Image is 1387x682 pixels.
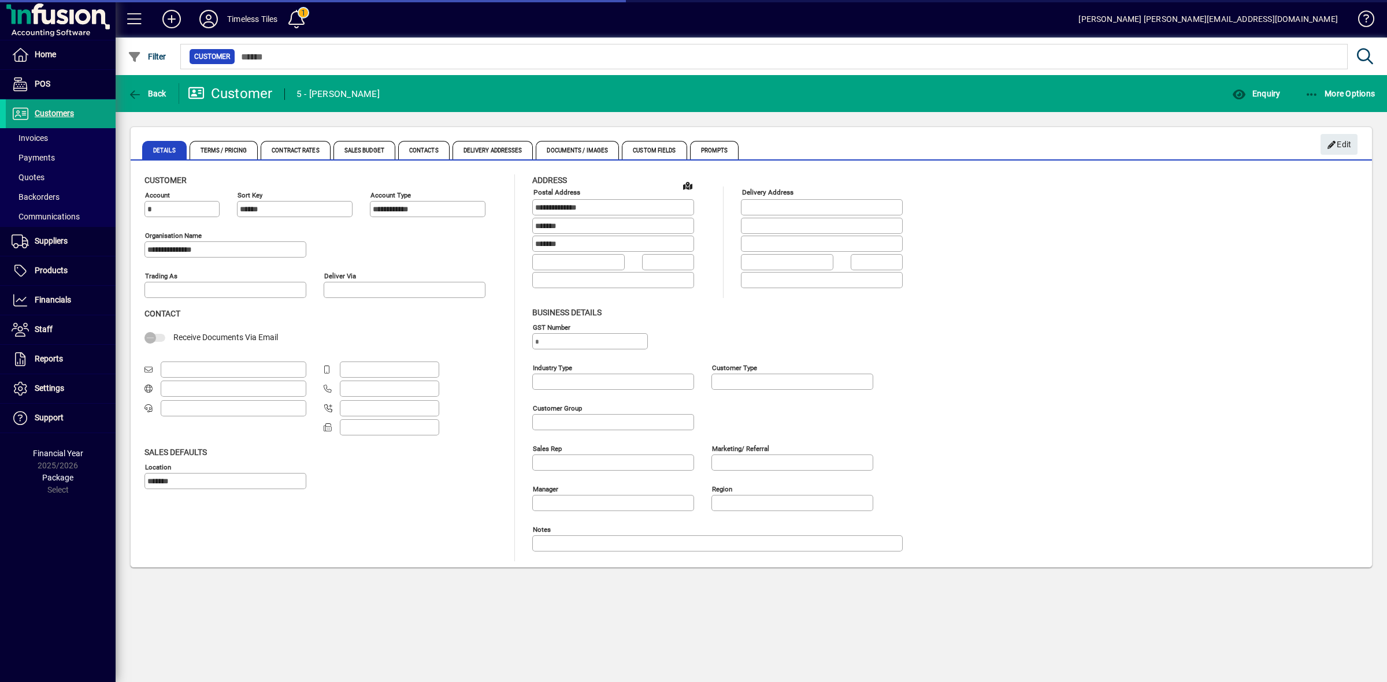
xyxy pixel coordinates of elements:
a: Staff [6,315,116,344]
span: Communications [12,212,80,221]
div: [PERSON_NAME] [PERSON_NAME][EMAIL_ADDRESS][DOMAIN_NAME] [1078,10,1338,28]
a: Products [6,256,116,285]
span: Customer [144,176,187,185]
mat-label: Trading as [145,272,177,280]
span: Terms / Pricing [190,141,258,159]
span: Documents / Images [536,141,619,159]
span: Receive Documents Via Email [173,333,278,342]
span: Contacts [398,141,450,159]
mat-label: Organisation name [145,232,202,240]
mat-label: Deliver via [324,272,356,280]
span: Prompts [690,141,739,159]
div: Customer [188,84,273,103]
span: Customers [35,109,74,118]
a: POS [6,70,116,99]
span: Custom Fields [622,141,687,159]
span: Payments [12,153,55,162]
a: Quotes [6,167,116,187]
mat-label: Sort key [238,191,262,199]
span: Backorders [12,192,60,202]
mat-label: GST Number [533,323,570,331]
button: Back [125,83,169,104]
span: More Options [1305,89,1375,98]
button: Filter [125,46,169,67]
span: Customer [194,51,230,62]
mat-label: Notes [533,525,551,533]
mat-label: Location [145,463,171,471]
mat-label: Customer group [533,404,582,412]
mat-label: Sales rep [533,444,562,452]
span: Enquiry [1232,89,1280,98]
a: Settings [6,374,116,403]
a: Backorders [6,187,116,207]
span: Sales defaults [144,448,207,457]
span: Package [42,473,73,482]
span: Delivery Addresses [453,141,533,159]
a: Reports [6,345,116,374]
mat-label: Marketing/ Referral [712,444,769,452]
button: Profile [190,9,227,29]
button: More Options [1302,83,1378,104]
span: Contact [144,309,180,318]
a: Suppliers [6,227,116,256]
mat-label: Manager [533,485,558,493]
span: Support [35,413,64,422]
span: Products [35,266,68,275]
button: Enquiry [1229,83,1283,104]
span: Staff [35,325,53,334]
a: Payments [6,148,116,167]
span: Edit [1327,135,1352,154]
button: Add [153,9,190,29]
span: Back [128,89,166,98]
a: Invoices [6,128,116,148]
span: Details [142,141,187,159]
span: Invoices [12,133,48,143]
span: Financial Year [33,449,83,458]
a: View on map [678,176,697,195]
mat-label: Account [145,191,170,199]
span: Filter [128,52,166,61]
span: Suppliers [35,236,68,245]
span: Address [532,176,567,185]
span: Contract Rates [261,141,330,159]
div: Timeless Tiles [227,10,277,28]
a: Knowledge Base [1349,2,1373,40]
div: 5 - [PERSON_NAME] [296,85,380,103]
mat-label: Customer type [712,363,757,371]
span: POS [35,79,50,88]
mat-label: Industry type [533,363,572,371]
span: Business details [532,308,602,317]
app-page-header-button: Back [116,83,179,104]
a: Financials [6,286,116,315]
a: Communications [6,207,116,226]
button: Edit [1321,134,1358,155]
span: Quotes [12,173,44,182]
mat-label: Account Type [370,191,411,199]
span: Settings [35,383,64,393]
span: Reports [35,354,63,363]
span: Sales Budget [333,141,395,159]
a: Support [6,404,116,433]
mat-label: Region [712,485,732,493]
a: Home [6,40,116,69]
span: Financials [35,295,71,304]
span: Home [35,50,56,59]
